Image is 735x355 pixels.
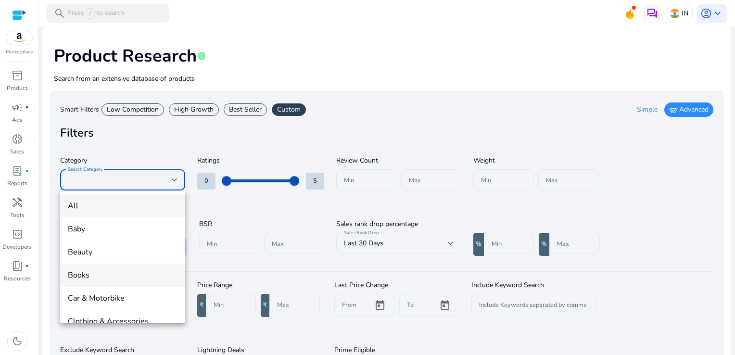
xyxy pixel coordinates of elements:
[68,293,177,304] span: Car & Motorbike
[68,224,177,234] span: Baby
[68,270,177,280] span: Books
[68,316,177,327] span: Clothing & Accessories
[68,247,177,257] span: Beauty
[68,201,177,211] span: All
